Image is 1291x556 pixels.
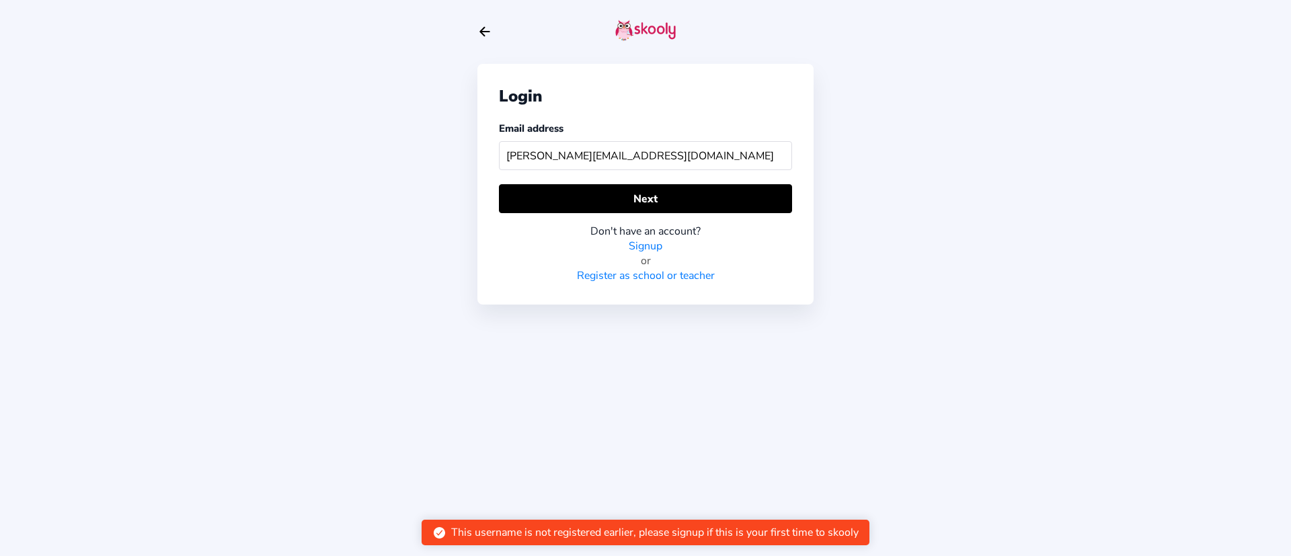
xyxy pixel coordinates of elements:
[499,141,792,170] input: Your email address
[477,24,492,39] button: arrow back outline
[577,268,715,283] a: Register as school or teacher
[499,224,792,239] div: Don't have an account?
[451,525,859,540] div: This username is not registered earlier, please signup if this is your first time to skooly
[499,253,792,268] div: or
[499,122,563,135] label: Email address
[499,184,792,213] button: Next
[615,19,676,41] img: skooly-logo.png
[432,526,446,540] ion-icon: checkmark circle
[499,85,792,107] div: Login
[629,239,662,253] a: Signup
